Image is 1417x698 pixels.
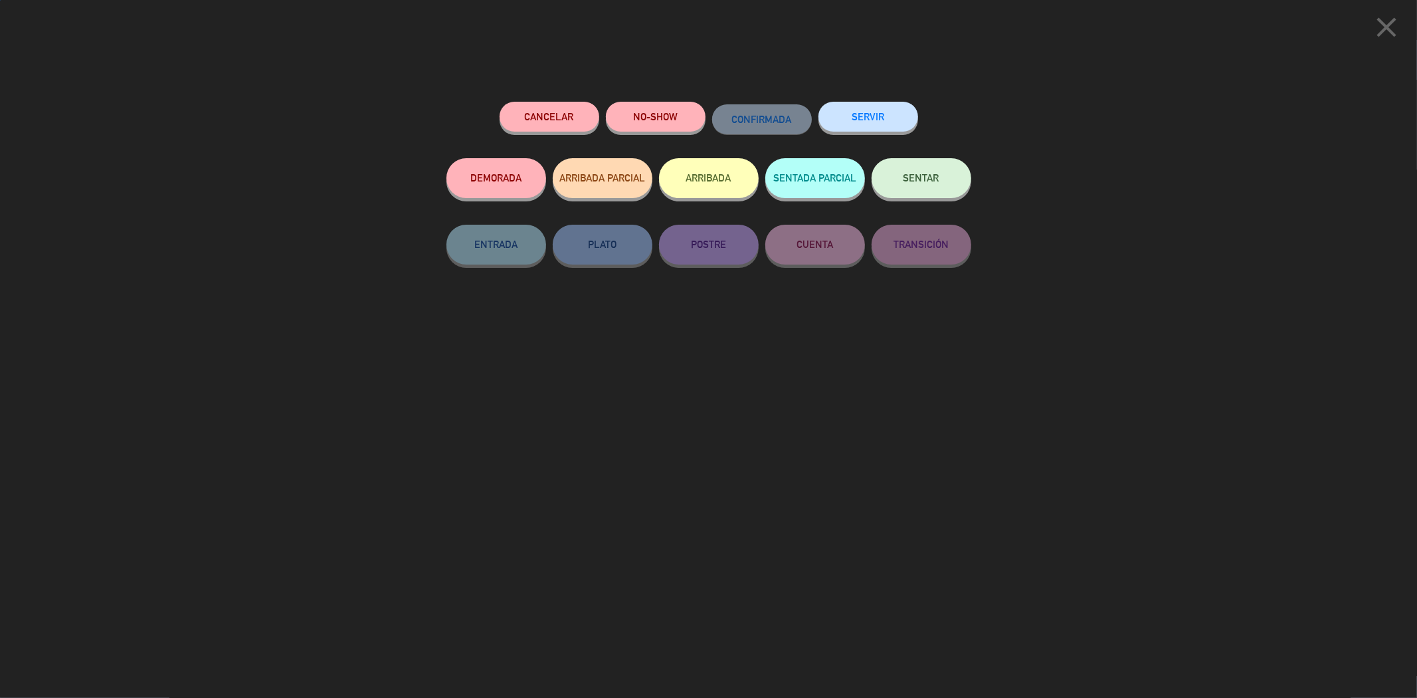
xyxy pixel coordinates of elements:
[872,158,971,198] button: SENTAR
[553,158,652,198] button: ARRIBADA PARCIAL
[765,158,865,198] button: SENTADA PARCIAL
[818,102,918,132] button: SERVIR
[903,172,939,183] span: SENTAR
[765,225,865,265] button: CUENTA
[553,225,652,265] button: PLATO
[446,225,546,265] button: ENTRADA
[1366,10,1407,49] button: close
[872,225,971,265] button: TRANSICIÓN
[732,114,792,125] span: CONFIRMADA
[1370,11,1403,44] i: close
[659,225,759,265] button: POSTRE
[659,158,759,198] button: ARRIBADA
[712,104,812,134] button: CONFIRMADA
[606,102,706,132] button: NO-SHOW
[500,102,599,132] button: Cancelar
[559,172,645,183] span: ARRIBADA PARCIAL
[446,158,546,198] button: DEMORADA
